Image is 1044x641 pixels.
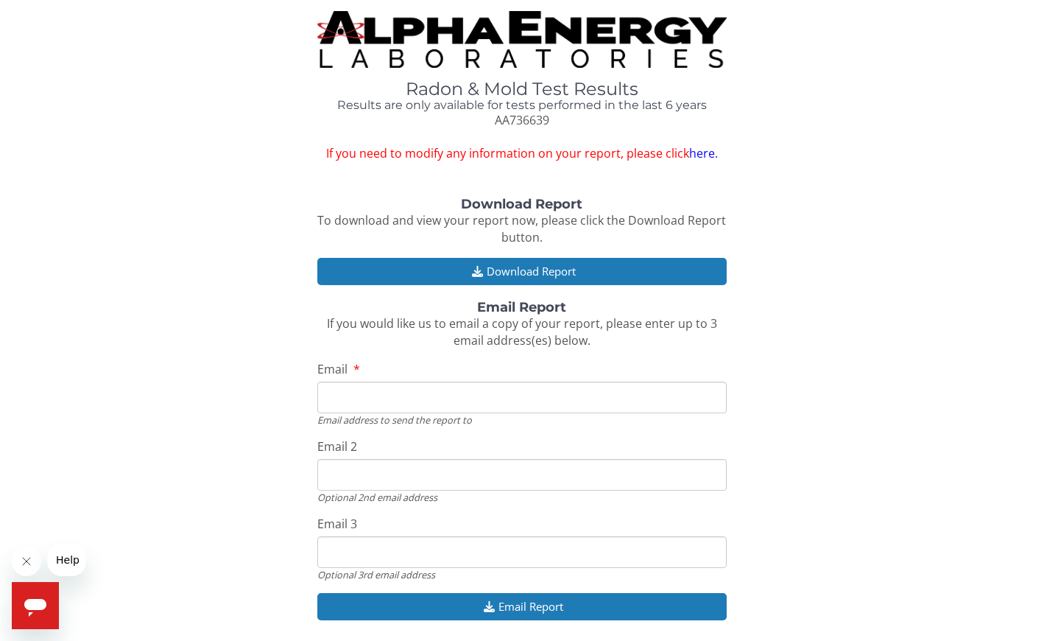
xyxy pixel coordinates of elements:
[317,212,726,245] span: To download and view your report now, please click the Download Report button.
[12,582,59,629] iframe: Button to launch messaging window
[317,145,726,162] span: If you need to modify any information on your report, please click
[317,568,726,581] div: Optional 3rd email address
[477,299,566,315] strong: Email Report
[317,99,726,112] h4: Results are only available for tests performed in the last 6 years
[317,491,726,504] div: Optional 2nd email address
[317,258,726,285] button: Download Report
[495,112,549,128] span: AA736639
[317,438,357,455] span: Email 2
[327,315,717,348] span: If you would like us to email a copy of your report, please enter up to 3 email address(es) below.
[317,80,726,99] h1: Radon & Mold Test Results
[317,593,726,620] button: Email Report
[317,413,726,427] div: Email address to send the report to
[317,516,357,532] span: Email 3
[461,196,582,212] strong: Download Report
[317,361,348,377] span: Email
[689,145,718,161] a: here.
[317,11,726,68] img: TightCrop.jpg
[47,544,86,576] iframe: Message from company
[12,547,41,576] iframe: Close message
